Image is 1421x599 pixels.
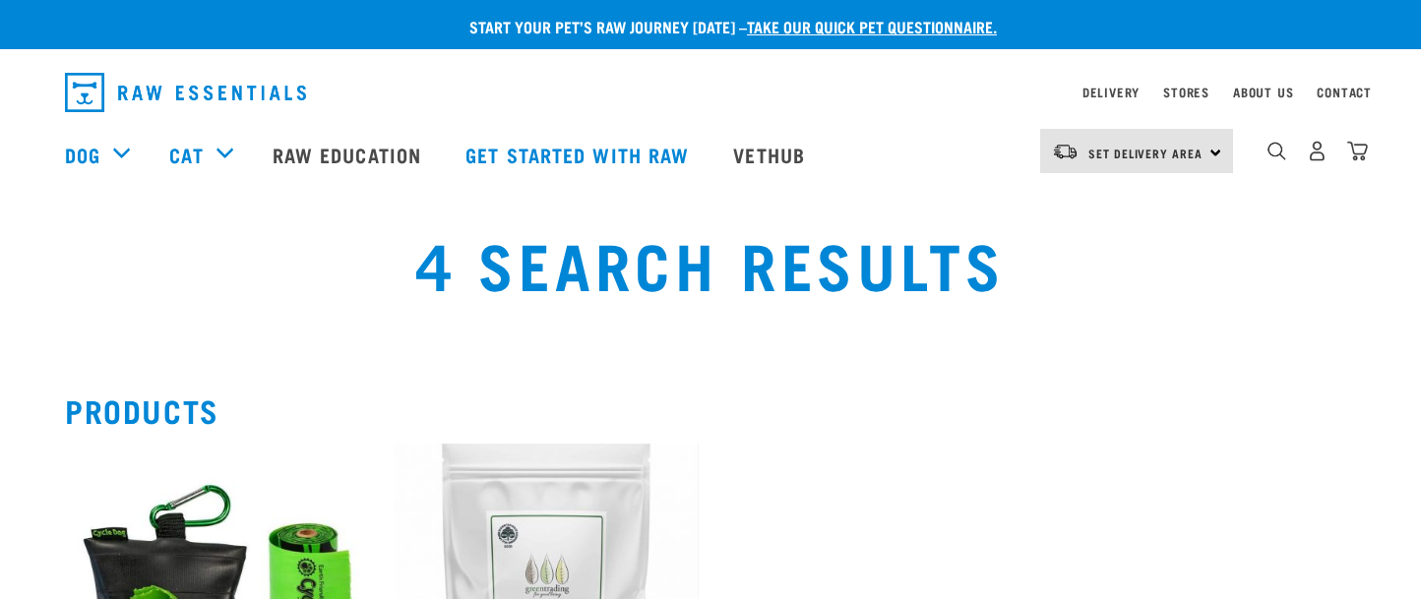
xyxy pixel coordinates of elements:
img: home-icon@2x.png [1347,141,1368,161]
a: take our quick pet questionnaire. [747,22,997,30]
img: home-icon-1@2x.png [1267,142,1286,160]
img: user.png [1307,141,1328,161]
a: Stores [1163,89,1209,95]
nav: dropdown navigation [49,65,1372,120]
h1: 4 Search Results [273,227,1149,298]
a: Cat [169,140,203,169]
a: Delivery [1082,89,1140,95]
a: Raw Education [253,115,446,194]
a: Get started with Raw [446,115,713,194]
h2: Products [65,392,1356,428]
a: Vethub [713,115,830,194]
img: van-moving.png [1052,143,1079,160]
a: Contact [1317,89,1372,95]
span: Set Delivery Area [1088,150,1203,156]
a: About Us [1233,89,1293,95]
img: Raw Essentials Logo [65,73,306,112]
a: Dog [65,140,100,169]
